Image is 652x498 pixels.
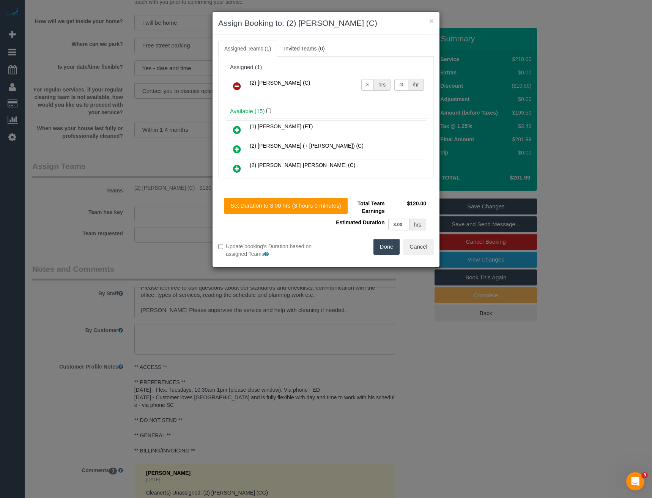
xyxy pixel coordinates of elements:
[332,198,386,217] td: Total Team Earnings
[336,219,384,225] span: Estimated Duration
[403,239,434,255] button: Cancel
[250,123,313,129] span: (1) [PERSON_NAME] (FT)
[218,244,223,249] input: Update booking's Duration based on assigned Teams
[626,472,644,490] iframe: Intercom live chat
[250,162,356,168] span: (2) [PERSON_NAME] [PERSON_NAME] (C)
[250,143,364,149] span: (2) [PERSON_NAME] (+ [PERSON_NAME]) (C)
[224,198,348,214] button: Set Duration to 3.00 hrs (3 hours 0 minutes)
[230,64,422,71] div: Assigned (1)
[250,80,310,86] span: (2) [PERSON_NAME] (C)
[408,79,424,91] div: /hr
[278,41,331,57] a: Invited Teams (0)
[218,41,277,57] a: Assigned Teams (1)
[374,79,391,91] div: hrs
[386,198,428,217] td: $120.00
[642,472,648,478] span: 3
[218,17,434,29] h3: Assign Booking to: (2) [PERSON_NAME] (C)
[218,243,320,258] label: Update booking's Duration based on assigned Teams
[429,17,434,25] button: ×
[409,219,426,230] div: hrs
[230,108,422,115] h4: Available (15)
[373,239,400,255] button: Done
